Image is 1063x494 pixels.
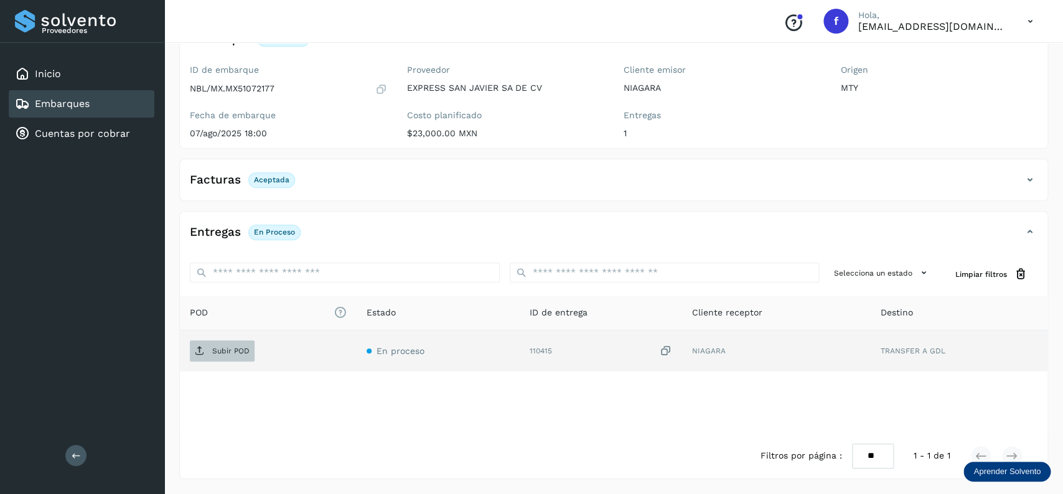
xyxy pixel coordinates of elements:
[42,26,149,35] p: Proveedores
[190,173,241,187] h4: Facturas
[190,225,241,240] h4: Entregas
[871,330,1047,371] td: TRANSFER A GDL
[9,60,154,88] div: Inicio
[407,83,604,93] p: EXPRESS SAN JAVIER SA DE CV
[858,10,1008,21] p: Hola,
[407,110,604,121] label: Costo planificado
[190,110,387,121] label: Fecha de embarque
[9,120,154,147] div: Cuentas por cobrar
[254,228,295,236] p: En proceso
[529,306,587,319] span: ID de entrega
[829,263,935,283] button: Selecciona un estado
[407,65,604,75] label: Proveedor
[881,306,913,319] span: Destino
[624,65,821,75] label: Cliente emisor
[963,462,1051,482] div: Aprender Solvento
[254,175,289,184] p: Aceptada
[190,65,387,75] label: ID de embarque
[407,128,604,139] p: $23,000.00 MXN
[190,128,387,139] p: 07/ago/2025 18:00
[914,449,950,462] span: 1 - 1 de 1
[180,221,1047,253] div: EntregasEn proceso
[377,346,424,356] span: En proceso
[841,83,1038,93] p: MTY
[35,128,130,139] a: Cuentas por cobrar
[9,90,154,118] div: Embarques
[858,21,1008,32] p: facturacion@expresssanjavier.com
[624,83,821,93] p: NIAGARA
[180,29,1047,60] div: EmbarqueEn proceso
[761,449,842,462] span: Filtros por página :
[955,269,1007,280] span: Limpiar filtros
[841,65,1038,75] label: Origen
[624,128,821,139] p: 1
[35,98,90,110] a: Embarques
[367,306,396,319] span: Estado
[212,347,250,355] p: Subir POD
[692,306,762,319] span: Cliente receptor
[682,330,871,371] td: NIAGARA
[190,340,255,361] button: Subir POD
[180,169,1047,200] div: FacturasAceptada
[973,467,1041,477] p: Aprender Solvento
[529,345,672,358] div: 110415
[190,306,347,319] span: POD
[190,83,274,94] p: NBL/MX.MX51072177
[35,68,61,80] a: Inicio
[624,110,821,121] label: Entregas
[945,263,1037,286] button: Limpiar filtros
